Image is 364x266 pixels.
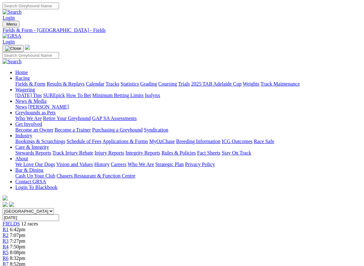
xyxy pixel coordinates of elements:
[185,162,215,167] a: Privacy Policy
[9,202,14,207] img: twitter.svg
[15,144,49,150] a: Care & Integrity
[149,139,175,144] a: MyOzChase
[254,139,274,144] a: Race Safe
[3,255,9,261] a: R6
[15,116,361,121] div: Greyhounds as Pets
[3,195,8,201] img: logo-grsa-white.png
[15,75,30,81] a: Racing
[15,127,53,133] a: Become an Owner
[128,162,154,167] a: Who We Are
[222,150,251,156] a: Stay On Track
[3,221,20,226] a: FIELDS
[144,127,168,133] a: Syndication
[25,45,30,50] img: logo-grsa-white.png
[15,133,32,138] a: Industry
[3,27,361,33] a: Fields & Form - [GEOGRAPHIC_DATA] - Fields
[28,104,69,110] a: [PERSON_NAME]
[145,93,160,98] a: Isolynx
[10,250,26,255] span: 8:08pm
[197,150,220,156] a: Fact Sheets
[15,116,42,121] a: Who We Are
[3,250,9,255] a: R5
[10,244,26,249] span: 7:50pm
[52,150,93,156] a: Track Injury Rebate
[140,81,157,87] a: Grading
[178,81,190,87] a: Trials
[15,162,361,167] div: About
[15,150,51,156] a: Stewards Reports
[66,93,91,98] a: How To Bet
[111,162,126,167] a: Careers
[15,104,27,110] a: News
[15,121,42,127] a: Get Involved
[92,127,143,133] a: Purchasing a Greyhound
[3,232,9,238] a: R2
[5,46,21,51] img: Close
[15,179,46,184] a: Contact GRSA
[10,238,26,244] span: 7:27pm
[10,255,26,261] span: 8:32pm
[10,232,26,238] span: 7:07pm
[158,81,177,87] a: Coursing
[6,22,17,27] span: Menu
[261,81,300,87] a: Track Maintenance
[3,227,9,232] a: R1
[15,167,43,173] a: Bar & Dining
[94,162,109,167] a: History
[15,173,361,179] div: Bar & Dining
[15,81,361,87] div: Racing
[222,139,252,144] a: ICG Outcomes
[176,139,220,144] a: Breeding Information
[3,214,59,221] input: Select date
[56,162,93,167] a: Vision and Values
[3,39,15,44] a: Login
[55,127,91,133] a: Become a Trainer
[3,59,22,65] img: Search
[3,21,19,27] button: Toggle navigation
[15,98,47,104] a: News & Media
[15,87,35,92] a: Wagering
[15,185,57,190] a: Login To Blackbook
[3,9,22,15] img: Search
[243,81,259,87] a: Weights
[3,15,15,20] a: Login
[15,156,28,161] a: About
[66,139,101,144] a: Schedule of Fees
[15,104,361,110] div: News & Media
[3,202,8,207] img: facebook.svg
[155,162,184,167] a: Strategic Plan
[191,81,241,87] a: 2025 TAB Adelaide Cup
[3,33,21,39] img: GRSA
[102,139,148,144] a: Applications & Forms
[21,221,38,226] span: 12 races
[15,162,55,167] a: We Love Our Dogs
[15,110,56,115] a: Greyhounds as Pets
[43,116,91,121] a: Retire Your Greyhound
[121,81,139,87] a: Statistics
[15,93,42,98] a: [DATE] Tips
[92,93,144,98] a: Minimum Betting Limits
[15,139,65,144] a: Bookings & Scratchings
[125,150,160,156] a: Integrity Reports
[43,93,65,98] a: SUREpick
[92,116,137,121] a: GAP SA Assessments
[3,52,59,59] input: Search
[56,173,135,179] a: Chasers Restaurant & Function Centre
[15,81,45,87] a: Fields & Form
[106,81,119,87] a: Tracks
[161,150,196,156] a: Rules & Policies
[47,81,85,87] a: Results & Replays
[3,45,24,52] button: Toggle navigation
[94,150,124,156] a: Injury Reports
[15,70,28,75] a: Home
[3,238,9,244] a: R3
[15,127,361,133] div: Get Involved
[3,244,9,249] a: R4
